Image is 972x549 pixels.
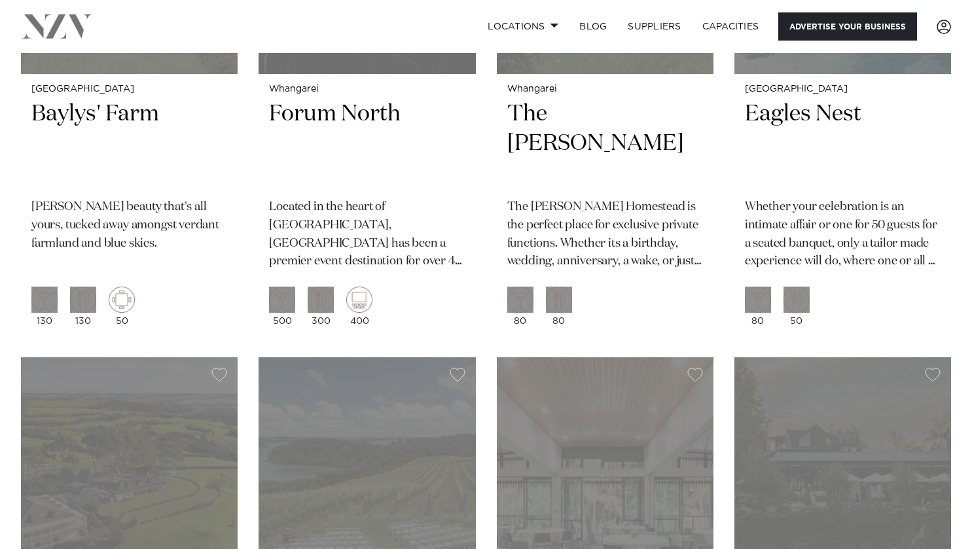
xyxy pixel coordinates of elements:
[569,12,617,41] a: BLOG
[745,99,941,188] h2: Eagles Nest
[109,287,135,313] img: meeting.png
[70,287,96,326] div: 130
[308,287,334,313] img: dining.png
[477,12,569,41] a: Locations
[745,84,941,94] small: [GEOGRAPHIC_DATA]
[783,287,810,326] div: 50
[507,84,703,94] small: Whangarei
[31,287,58,313] img: cocktail.png
[308,287,334,326] div: 300
[745,287,771,313] img: cocktail.png
[745,287,771,326] div: 80
[269,99,465,188] h2: Forum North
[70,287,96,313] img: dining.png
[31,287,58,326] div: 130
[745,198,941,272] p: Whether your celebration is an intimate affair or one for 50 guests for a seated banquet, only a ...
[778,12,917,41] a: Advertise your business
[507,99,703,188] h2: The [PERSON_NAME]
[546,287,572,313] img: dining.png
[269,287,295,313] img: cocktail.png
[507,198,703,272] p: The [PERSON_NAME] Homestead is the perfect place for exclusive private functions. Whether its a b...
[269,198,465,272] p: Located in the heart of [GEOGRAPHIC_DATA], [GEOGRAPHIC_DATA] has been a premier event destination...
[269,287,295,326] div: 500
[31,84,227,94] small: [GEOGRAPHIC_DATA]
[269,84,465,94] small: Whangarei
[21,14,92,38] img: nzv-logo.png
[783,287,810,313] img: dining.png
[617,12,691,41] a: SUPPLIERS
[346,287,372,313] img: theatre.png
[31,99,227,188] h2: Baylys' Farm
[109,287,135,326] div: 50
[692,12,770,41] a: Capacities
[507,287,533,313] img: cocktail.png
[31,198,227,253] p: [PERSON_NAME] beauty that's all yours, tucked away amongst verdant farmland and blue skies.
[546,287,572,326] div: 80
[507,287,533,326] div: 80
[346,287,372,326] div: 400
